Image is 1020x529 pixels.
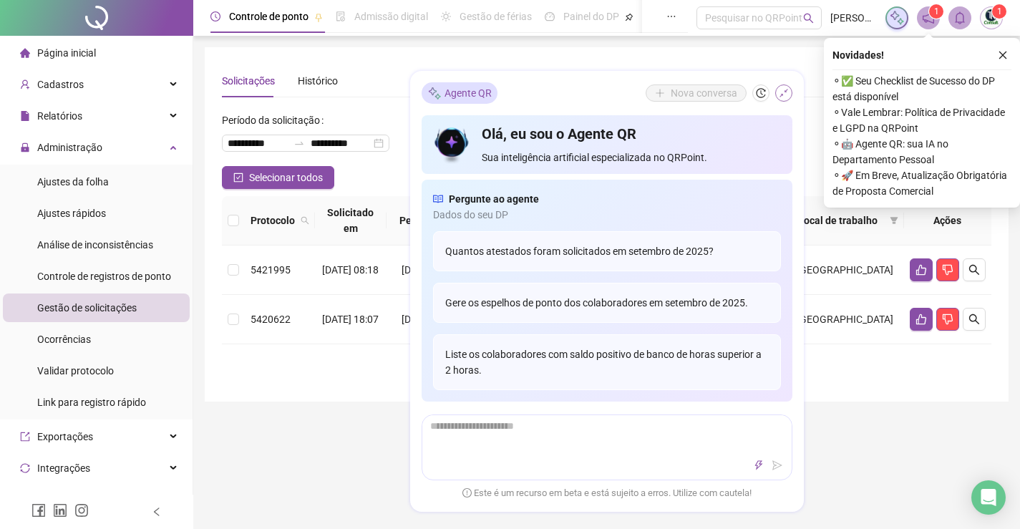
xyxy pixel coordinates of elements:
span: Pergunte ao agente [449,191,539,207]
th: Período [387,196,450,246]
h4: Olá, eu sou o Agente QR [482,124,780,144]
span: clock-circle [210,11,220,21]
td: [GEOGRAPHIC_DATA] [785,246,904,295]
span: dashboard [545,11,555,21]
span: history [756,88,766,98]
span: search [803,13,814,24]
span: left [152,507,162,517]
span: pushpin [314,13,323,21]
span: Local de trabalho [791,213,884,228]
div: Gere os espelhos de ponto dos colaboradores em setembro de 2025. [433,283,781,323]
img: 69183 [981,7,1002,29]
span: Análise de inconsistências [37,239,153,251]
span: Este é um recurso em beta e está sujeito a erros. Utilize com cautela! [462,486,752,500]
span: search [301,216,309,225]
span: like [915,264,927,276]
span: Ajustes rápidos [37,208,106,219]
span: Controle de ponto [229,11,309,22]
span: Sua inteligência artificial especializada no QRPoint. [482,150,780,165]
div: Quantos atestados foram solicitados em setembro de 2025? [433,231,781,271]
span: dislike [942,314,953,325]
span: Protocolo [251,213,295,228]
span: Página inicial [37,47,96,59]
span: home [20,48,30,58]
span: [PERSON_NAME] [830,10,877,26]
span: Gestão de férias [460,11,532,22]
span: swap-right [293,137,305,149]
span: ellipsis [666,11,676,21]
span: exclamation-circle [462,487,472,497]
span: Validar protocolo [37,365,114,377]
span: pushpin [625,13,633,21]
span: user-add [20,79,30,89]
span: instagram [74,503,89,518]
div: Histórico [298,73,338,89]
span: Painel do DP [563,11,619,22]
span: ⚬ Vale Lembrar: Política de Privacidade e LGPD na QRPoint [832,105,1011,136]
span: 1 [934,6,939,16]
button: thunderbolt [750,457,767,474]
span: 1 [997,6,1002,16]
span: search [968,314,980,325]
span: ⚬ 🚀 Em Breve, Atualização Obrigatória de Proposta Comercial [832,168,1011,199]
button: Selecionar todos [222,166,334,189]
span: thunderbolt [754,460,764,470]
span: Dados do seu DP [433,207,781,223]
span: Exportações [37,431,93,442]
span: sync [20,463,30,473]
span: shrink [779,88,789,98]
div: Solicitações [222,73,275,89]
span: [DATE] 18:07 [322,314,379,325]
span: close [998,50,1008,60]
span: lock [20,142,30,152]
span: [DATE] 08:18 [322,264,379,276]
span: 5420622 [251,314,291,325]
span: facebook [31,503,46,518]
span: like [915,314,927,325]
span: [DATE] [402,264,431,276]
span: Novidades ! [832,47,884,63]
span: filter [887,210,901,231]
span: Selecionar todos [249,170,323,185]
button: Nova conversa [646,84,747,102]
span: search [968,264,980,276]
span: Agente de IA [37,494,93,505]
div: Liste os colaboradores com saldo positivo de banco de horas superior a 2 horas. [433,334,781,390]
div: Agente QR [422,82,497,104]
button: send [769,457,786,474]
span: Controle de registros de ponto [37,271,171,282]
span: file [20,111,30,121]
span: dislike [942,264,953,276]
span: [DATE] [402,314,431,325]
span: search [298,210,312,231]
td: [GEOGRAPHIC_DATA] [785,295,904,344]
span: Cadastros [37,79,84,90]
span: 5421995 [251,264,291,276]
div: Open Intercom Messenger [971,480,1006,515]
span: file-done [336,11,346,21]
img: icon [433,124,471,165]
span: Ocorrências [37,334,91,345]
div: Ações [910,213,986,228]
span: Admissão digital [354,11,428,22]
span: Ajustes da folha [37,176,109,188]
span: Relatórios [37,110,82,122]
sup: 1 [929,4,943,19]
span: read [433,191,443,207]
img: sparkle-icon.fc2bf0ac1784a2077858766a79e2daf3.svg [889,10,905,26]
span: filter [890,216,898,225]
span: Link para registro rápido [37,397,146,408]
span: export [20,432,30,442]
span: Integrações [37,462,90,474]
span: to [293,137,305,149]
img: sparkle-icon.fc2bf0ac1784a2077858766a79e2daf3.svg [427,85,442,100]
span: Administração [37,142,102,153]
span: Gestão de solicitações [37,302,137,314]
span: linkedin [53,503,67,518]
label: Período da solicitação [222,109,329,132]
span: ⚬ 🤖 Agente QR: sua IA no Departamento Pessoal [832,136,1011,168]
span: notification [922,11,935,24]
th: Solicitado em [315,196,387,246]
span: bell [953,11,966,24]
sup: Atualize o seu contato no menu Meus Dados [992,4,1006,19]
